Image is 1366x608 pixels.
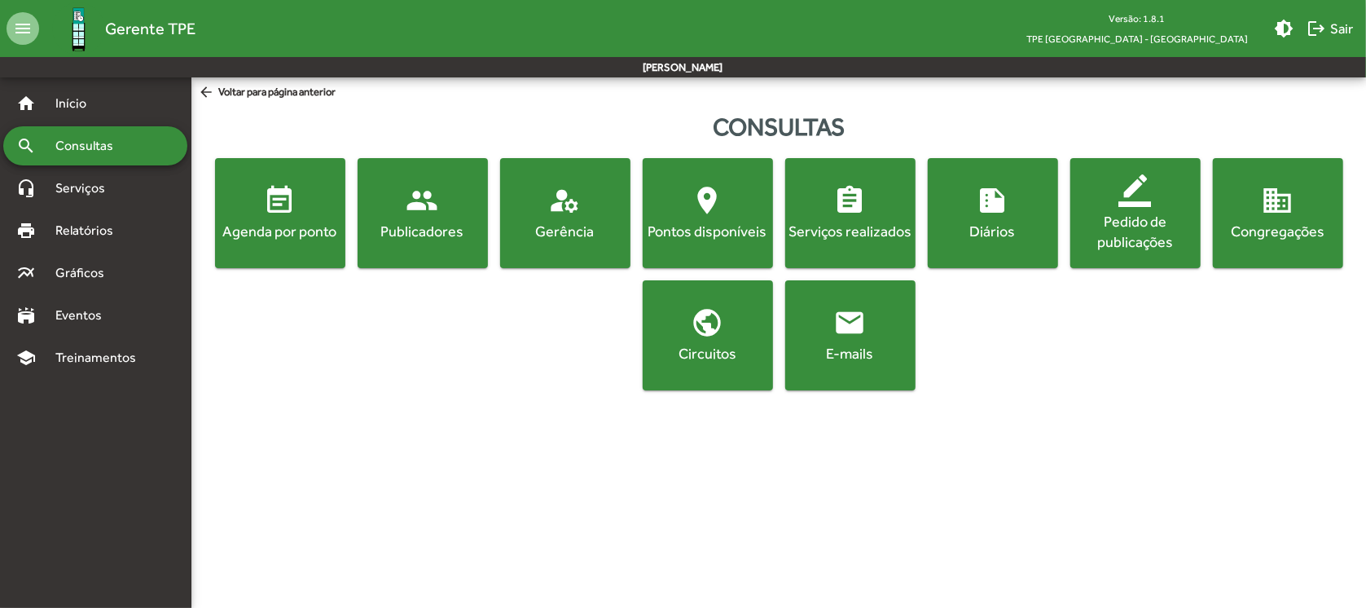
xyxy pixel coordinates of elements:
[834,306,867,339] mat-icon: email
[198,84,336,102] span: Voltar para página anterior
[977,184,1009,217] mat-icon: summarize
[16,221,36,240] mat-icon: print
[788,343,912,363] div: E-mails
[834,184,867,217] mat-icon: assignment
[643,280,773,390] button: Circuitos
[46,178,127,198] span: Serviços
[7,12,39,45] mat-icon: menu
[46,221,134,240] span: Relatórios
[16,136,36,156] mat-icon: search
[46,306,124,325] span: Eventos
[788,221,912,241] div: Serviços realizados
[16,306,36,325] mat-icon: stadium
[1074,211,1197,252] div: Pedido de publicações
[928,158,1058,268] button: Diários
[1307,19,1326,38] mat-icon: logout
[1213,158,1343,268] button: Congregações
[16,178,36,198] mat-icon: headset_mic
[1119,174,1152,207] mat-icon: border_color
[16,348,36,368] mat-icon: school
[1300,14,1359,43] button: Sair
[549,184,582,217] mat-icon: manage_accounts
[785,158,916,268] button: Serviços realizados
[218,221,342,241] div: Agenda por ponto
[646,343,770,363] div: Circuitos
[46,94,110,113] span: Início
[931,221,1055,241] div: Diários
[52,2,105,55] img: Logo
[643,158,773,268] button: Pontos disponíveis
[191,108,1366,145] div: Consultas
[692,184,724,217] mat-icon: location_on
[16,94,36,113] mat-icon: home
[105,15,195,42] span: Gerente TPE
[16,263,36,283] mat-icon: multiline_chart
[39,2,195,55] a: Gerente TPE
[785,280,916,390] button: E-mails
[503,221,627,241] div: Gerência
[1274,19,1294,38] mat-icon: brightness_medium
[215,158,345,268] button: Agenda por ponto
[500,158,630,268] button: Gerência
[646,221,770,241] div: Pontos disponíveis
[692,306,724,339] mat-icon: public
[1013,8,1261,29] div: Versão: 1.8.1
[46,348,156,368] span: Treinamentos
[198,84,218,102] mat-icon: arrow_back
[361,221,485,241] div: Publicadores
[358,158,488,268] button: Publicadores
[1216,221,1340,241] div: Congregações
[264,184,296,217] mat-icon: event_note
[406,184,439,217] mat-icon: people
[46,263,126,283] span: Gráficos
[1070,158,1201,268] button: Pedido de publicações
[46,136,134,156] span: Consultas
[1307,14,1353,43] span: Sair
[1013,29,1261,49] span: TPE [GEOGRAPHIC_DATA] - [GEOGRAPHIC_DATA]
[1262,184,1294,217] mat-icon: domain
